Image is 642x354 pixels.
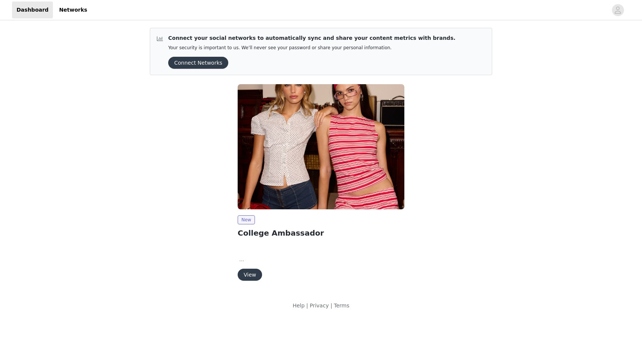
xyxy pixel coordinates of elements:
img: Edikted [238,84,404,209]
p: Your security is important to us. We’ll never see your password or share your personal information. [168,45,455,51]
button: Connect Networks [168,57,228,69]
a: Terms [334,303,349,309]
span: | [306,303,308,309]
a: Help [292,303,304,309]
span: | [330,303,332,309]
a: View [238,272,262,278]
a: Privacy [310,303,329,309]
p: Connect your social networks to automatically sync and share your content metrics with brands. [168,34,455,42]
button: View [238,269,262,281]
a: Dashboard [12,2,53,18]
div: avatar [614,4,621,16]
h2: College Ambassador [238,227,404,239]
span: New [238,215,255,224]
a: Networks [54,2,92,18]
